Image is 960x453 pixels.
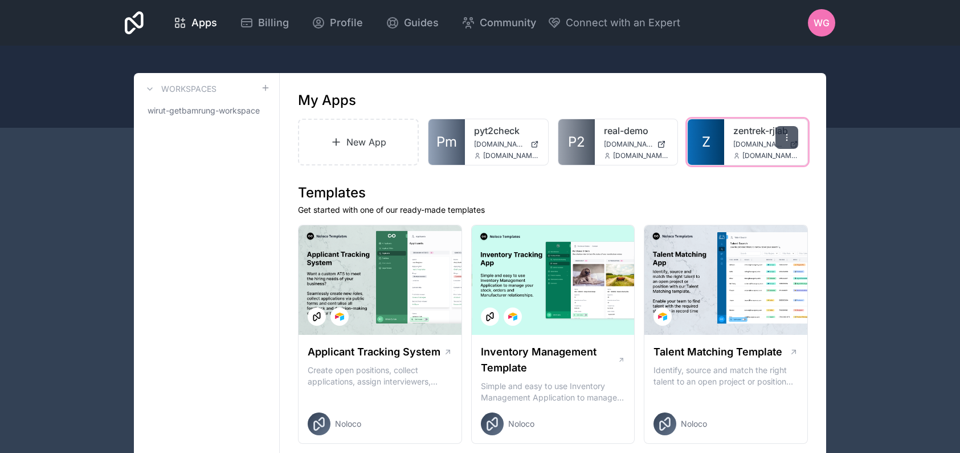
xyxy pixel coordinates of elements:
h3: Workspaces [161,83,216,95]
span: Billing [258,15,289,31]
a: Billing [231,10,298,35]
span: Pm [436,133,457,151]
span: [DOMAIN_NAME] [474,140,526,149]
a: Apps [164,10,226,35]
h1: Inventory Management Template [481,344,618,376]
img: Airtable Logo [658,312,667,321]
a: Workspaces [143,82,216,96]
a: Z [688,119,724,165]
a: Community [452,10,545,35]
a: real-demo [604,124,669,137]
h1: Templates [298,184,808,202]
a: Pm [428,119,465,165]
h1: My Apps [298,91,356,110]
span: [DOMAIN_NAME][EMAIL_ADDRESS][DOMAIN_NAME] [613,151,669,160]
span: Noloco [681,418,707,430]
p: Get started with one of our ready-made templates [298,204,808,216]
h1: Talent Matching Template [653,344,782,360]
span: Noloco [335,418,361,430]
span: [DOMAIN_NAME] [604,140,653,149]
a: New App [298,119,419,165]
p: Create open positions, collect applications, assign interviewers, centralise candidate feedback a... [308,365,452,387]
button: Connect with an Expert [548,15,680,31]
span: Profile [330,15,363,31]
p: Simple and easy to use Inventory Management Application to manage your stock, orders and Manufact... [481,381,626,403]
span: Connect with an Expert [566,15,680,31]
img: Airtable Logo [508,312,517,321]
a: P2 [558,119,595,165]
span: Z [702,133,710,151]
a: [DOMAIN_NAME] [474,140,539,149]
span: [DOMAIN_NAME][EMAIL_ADDRESS][DOMAIN_NAME] [742,151,798,160]
span: Apps [191,15,217,31]
span: [DOMAIN_NAME][EMAIL_ADDRESS][DOMAIN_NAME] [483,151,539,160]
span: Community [480,15,536,31]
span: [DOMAIN_NAME] [733,140,785,149]
a: wirut-getbamrung-workspace [143,100,270,121]
span: P2 [568,133,585,151]
img: Airtable Logo [335,312,344,321]
a: pyt2check [474,124,539,137]
span: WG [814,16,830,30]
span: Guides [404,15,439,31]
a: Profile [303,10,372,35]
span: Noloco [508,418,534,430]
a: zentrek-rjlab [733,124,798,137]
a: Guides [377,10,448,35]
a: [DOMAIN_NAME] [604,140,669,149]
h1: Applicant Tracking System [308,344,440,360]
a: [DOMAIN_NAME] [733,140,798,149]
p: Identify, source and match the right talent to an open project or position with our Talent Matchi... [653,365,798,387]
span: wirut-getbamrung-workspace [148,105,260,116]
